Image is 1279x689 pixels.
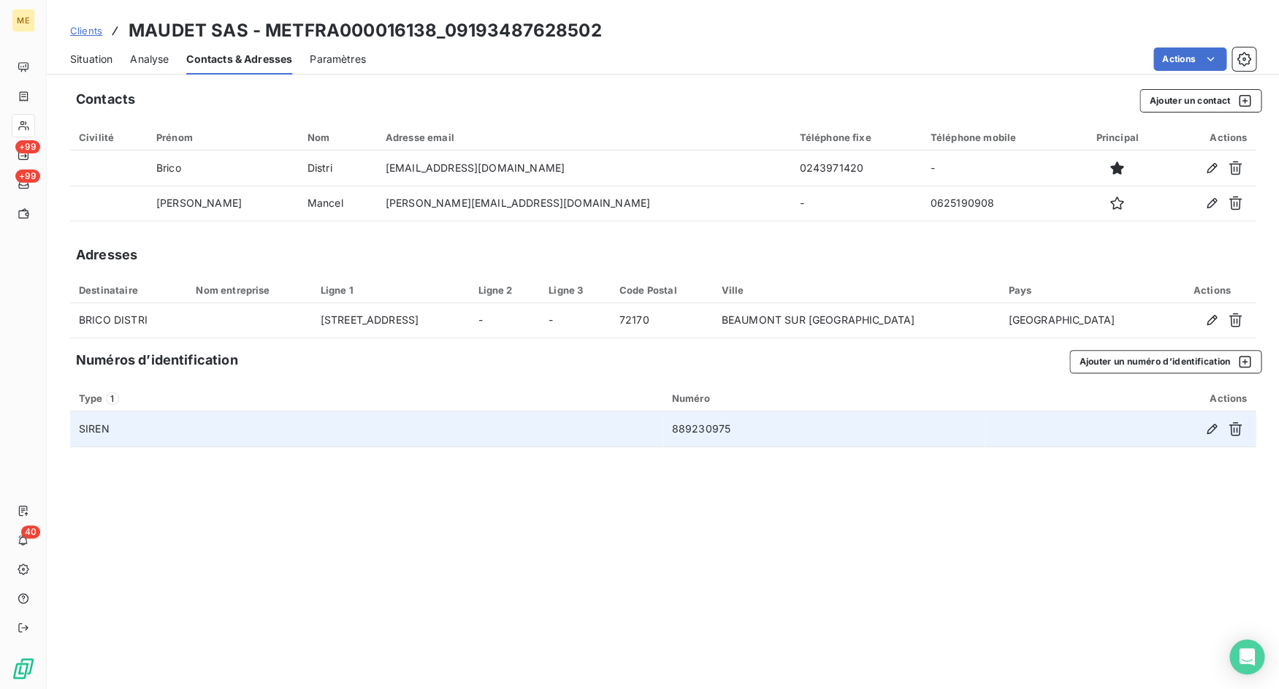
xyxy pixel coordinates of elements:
[12,143,34,167] a: +99
[1069,350,1261,373] button: Ajouter un numéro d’identification
[799,132,912,143] div: Téléphone fixe
[12,172,34,196] a: +99
[76,245,137,265] h5: Adresses
[76,350,238,370] h5: Numéros d’identification
[1139,89,1261,113] button: Ajouter un contact
[12,9,35,32] div: ME
[922,151,1073,186] td: -
[130,52,169,66] span: Analyse
[1008,284,1159,296] div: Pays
[70,25,102,37] span: Clients
[1177,284,1247,296] div: Actions
[70,303,187,338] td: BRICO DISTRI
[312,303,470,338] td: [STREET_ADDRESS]
[993,392,1247,404] div: Actions
[478,284,531,296] div: Ligne 2
[790,151,921,186] td: 0243971420
[76,89,135,110] h5: Contacts
[1170,132,1247,143] div: Actions
[377,186,791,221] td: [PERSON_NAME][EMAIL_ADDRESS][DOMAIN_NAME]
[790,186,921,221] td: -
[15,140,40,153] span: +99
[549,284,602,296] div: Ligne 3
[186,52,292,66] span: Contacts & Adresses
[308,132,368,143] div: Nom
[922,186,1073,221] td: 0625190908
[619,284,704,296] div: Code Postal
[21,525,40,538] span: 40
[299,186,377,221] td: Mancel
[79,284,178,296] div: Destinataire
[15,170,40,183] span: +99
[722,284,991,296] div: Ville
[106,392,119,405] span: 1
[70,52,112,66] span: Situation
[663,411,985,446] td: 889230975
[299,151,377,186] td: Distri
[79,132,139,143] div: Civilité
[310,52,366,66] span: Paramètres
[148,151,299,186] td: Brico
[196,284,302,296] div: Nom entreprise
[1229,639,1264,674] div: Open Intercom Messenger
[377,151,791,186] td: [EMAIL_ADDRESS][DOMAIN_NAME]
[79,392,654,405] div: Type
[386,132,782,143] div: Adresse email
[1153,47,1226,71] button: Actions
[999,303,1168,338] td: [GEOGRAPHIC_DATA]
[672,392,976,404] div: Numéro
[540,303,611,338] td: -
[469,303,540,338] td: -
[156,132,290,143] div: Prénom
[713,303,1000,338] td: BEAUMONT SUR [GEOGRAPHIC_DATA]
[12,657,35,680] img: Logo LeanPay
[611,303,713,338] td: 72170
[321,284,461,296] div: Ligne 1
[70,411,663,446] td: SIREN
[148,186,299,221] td: [PERSON_NAME]
[931,132,1064,143] div: Téléphone mobile
[1082,132,1153,143] div: Principal
[70,23,102,38] a: Clients
[129,18,601,44] h3: MAUDET SAS - METFRA000016138_09193487628502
